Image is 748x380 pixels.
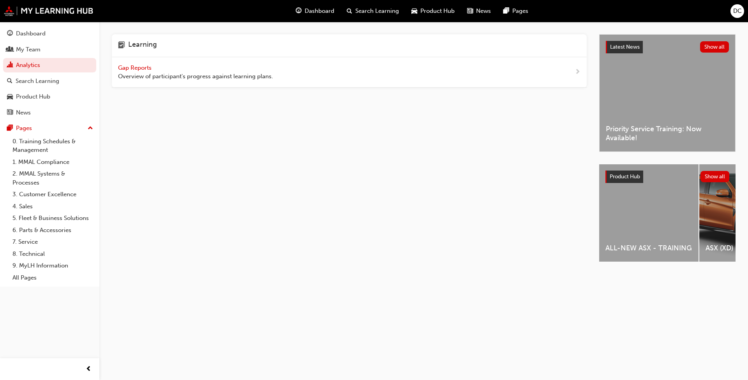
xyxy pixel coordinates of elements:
[3,121,96,135] button: Pages
[7,93,13,100] span: car-icon
[3,25,96,121] button: DashboardMy TeamAnalyticsSearch LearningProduct HubNews
[16,124,32,133] div: Pages
[118,72,273,81] span: Overview of participant's progress against learning plans.
[3,90,96,104] a: Product Hub
[461,3,497,19] a: news-iconNews
[9,201,96,213] a: 4. Sales
[3,26,96,41] a: Dashboard
[599,164,699,262] a: ALL-NEW ASX - TRAINING
[503,6,509,16] span: pages-icon
[599,34,736,152] a: Latest NewsShow allPriority Service Training: Now Available!
[9,156,96,168] a: 1. MMAL Compliance
[9,168,96,188] a: 2. MMAL Systems & Processes
[7,109,13,116] span: news-icon
[347,6,352,16] span: search-icon
[512,7,528,16] span: Pages
[118,64,153,71] span: Gap Reports
[610,173,640,180] span: Product Hub
[610,44,640,50] span: Latest News
[118,40,125,51] span: learning-icon
[88,123,93,134] span: up-icon
[7,78,12,85] span: search-icon
[730,4,744,18] button: DC
[9,188,96,201] a: 3. Customer Excellence
[411,6,417,16] span: car-icon
[467,6,473,16] span: news-icon
[7,30,13,37] span: guage-icon
[606,125,729,142] span: Priority Service Training: Now Available!
[289,3,340,19] a: guage-iconDashboard
[606,41,729,53] a: Latest NewsShow all
[420,7,455,16] span: Product Hub
[3,74,96,88] a: Search Learning
[296,6,302,16] span: guage-icon
[3,106,96,120] a: News
[16,45,41,54] div: My Team
[16,108,31,117] div: News
[3,42,96,57] a: My Team
[7,62,13,69] span: chart-icon
[9,272,96,284] a: All Pages
[7,46,13,53] span: people-icon
[700,41,729,53] button: Show all
[4,6,93,16] img: mmal
[605,171,729,183] a: Product HubShow all
[575,67,580,77] span: next-icon
[497,3,535,19] a: pages-iconPages
[405,3,461,19] a: car-iconProduct Hub
[9,135,96,156] a: 0. Training Schedules & Management
[7,125,13,132] span: pages-icon
[9,260,96,272] a: 9. MyLH Information
[16,92,50,101] div: Product Hub
[9,248,96,260] a: 8. Technical
[86,364,92,374] span: prev-icon
[3,58,96,72] a: Analytics
[605,244,692,253] span: ALL-NEW ASX - TRAINING
[355,7,399,16] span: Search Learning
[9,224,96,236] a: 6. Parts & Accessories
[700,171,730,182] button: Show all
[476,7,491,16] span: News
[9,236,96,248] a: 7. Service
[340,3,405,19] a: search-iconSearch Learning
[16,77,59,86] div: Search Learning
[305,7,334,16] span: Dashboard
[128,40,157,51] h4: Learning
[9,212,96,224] a: 5. Fleet & Business Solutions
[733,7,742,16] span: DC
[16,29,46,38] div: Dashboard
[112,57,587,88] a: Gap Reports Overview of participant's progress against learning plans.next-icon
